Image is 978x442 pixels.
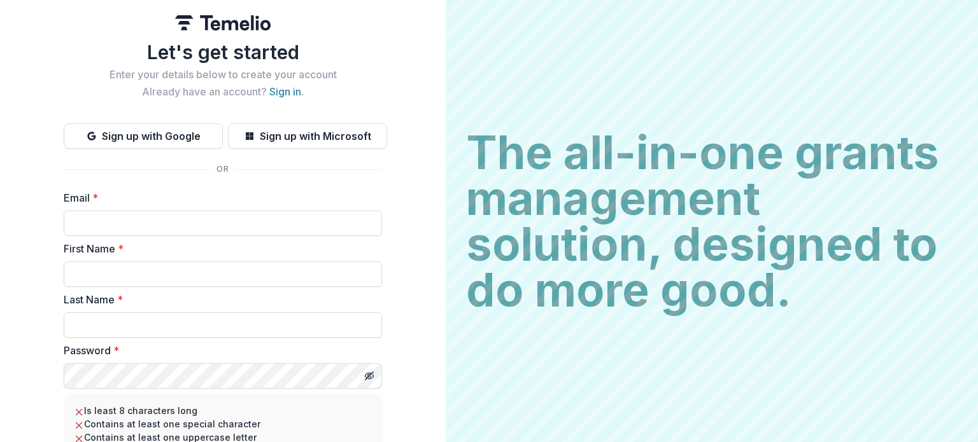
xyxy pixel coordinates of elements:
[64,343,374,358] label: Password
[269,85,301,98] a: Sign in
[175,15,271,31] img: Temelio
[64,190,374,205] label: Email
[64,123,223,149] button: Sign up with Google
[74,417,372,431] li: Contains at least one special character
[64,292,374,307] label: Last Name
[64,241,374,256] label: First Name
[359,366,379,386] button: Toggle password visibility
[64,69,382,81] h2: Enter your details below to create your account
[64,86,382,98] h2: Already have an account? .
[74,404,372,417] li: Is least 8 characters long
[64,41,382,64] h1: Let's get started
[228,123,387,149] button: Sign up with Microsoft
